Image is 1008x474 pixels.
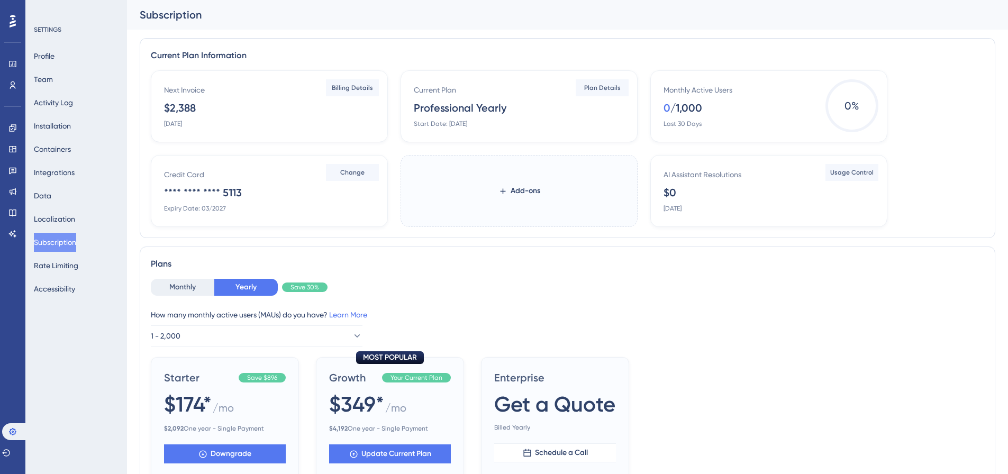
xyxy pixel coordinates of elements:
div: Subscription [140,7,969,22]
div: Last 30 Days [664,120,702,128]
span: Your Current Plan [391,373,442,382]
div: Start Date: [DATE] [414,120,467,128]
div: Expiry Date: 03/2027 [164,204,226,213]
button: Localization [34,209,75,229]
span: Save $896 [247,373,277,382]
a: Learn More [329,311,367,319]
div: Plans [151,258,984,270]
button: Usage Control [825,164,878,181]
iframe: UserGuiding AI Assistant Launcher [964,432,995,464]
span: Growth [329,370,378,385]
span: Add-ons [511,185,540,197]
button: Schedule a Call [494,443,616,462]
div: $0 [664,185,676,200]
span: Get a Quote [494,389,615,419]
div: Current Plan Information [151,49,984,62]
div: Next Invoice [164,84,205,96]
button: Subscription [34,233,76,252]
button: Change [326,164,379,181]
span: Update Current Plan [361,448,431,460]
div: Professional Yearly [414,101,506,115]
button: Installation [34,116,71,135]
span: Schedule a Call [535,446,588,459]
button: Yearly [214,279,278,296]
button: Activity Log [34,93,73,112]
span: Starter [164,370,234,385]
span: Billed Yearly [494,423,616,432]
span: Save 30% [290,283,319,291]
div: Credit Card [164,168,204,181]
div: AI Assistant Resolutions [664,168,741,181]
div: [DATE] [164,120,182,128]
span: / mo [385,400,406,420]
span: Enterprise [494,370,616,385]
button: Plan Details [576,79,629,96]
span: / mo [213,400,234,420]
span: Billing Details [332,84,373,92]
div: [DATE] [664,204,682,213]
button: Data [34,186,51,205]
button: Integrations [34,163,75,182]
div: / 1,000 [670,101,702,115]
span: Downgrade [211,448,251,460]
span: $349* [329,389,384,419]
button: Team [34,70,53,89]
button: Downgrade [164,444,286,463]
button: Monthly [151,279,214,296]
div: SETTINGS [34,25,120,34]
div: Monthly Active Users [664,84,732,96]
span: Plan Details [584,84,621,92]
button: Rate Limiting [34,256,78,275]
div: MOST POPULAR [356,351,424,364]
button: Containers [34,140,71,159]
button: Accessibility [34,279,75,298]
button: Billing Details [326,79,379,96]
button: Update Current Plan [329,444,451,463]
span: Usage Control [830,168,874,177]
button: Add-ons [498,181,540,200]
button: 1 - 2,000 [151,325,362,347]
b: $ 4,192 [329,425,348,432]
div: Current Plan [414,84,456,96]
span: Change [340,168,365,177]
button: Profile [34,47,55,66]
div: $2,388 [164,101,196,115]
span: $174* [164,389,212,419]
span: 1 - 2,000 [151,330,180,342]
span: One year - Single Payment [164,424,286,433]
span: One year - Single Payment [329,424,451,433]
span: 0 % [825,79,878,132]
div: 0 [664,101,670,115]
b: $ 2,092 [164,425,184,432]
div: How many monthly active users (MAUs) do you have? [151,308,984,321]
